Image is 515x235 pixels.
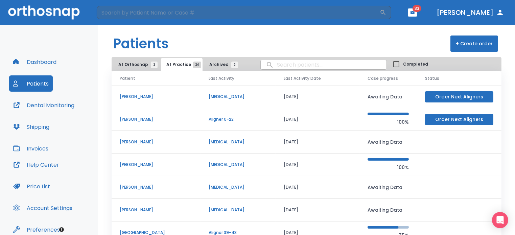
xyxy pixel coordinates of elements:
[450,36,498,52] button: + Create order
[113,58,241,71] div: tabs
[120,207,192,213] p: [PERSON_NAME]
[209,162,267,168] p: [MEDICAL_DATA]
[284,75,321,81] span: Last Activity Date
[209,139,267,145] p: [MEDICAL_DATA]
[368,163,409,171] p: 100%
[9,200,76,216] button: Account Settings
[9,97,78,113] button: Dental Monitoring
[368,93,409,101] p: Awaiting Data
[120,75,135,81] span: Patient
[9,157,63,173] button: Help Center
[425,91,493,102] button: Order Next Aligners
[209,94,267,100] p: [MEDICAL_DATA]
[276,154,359,176] td: [DATE]
[9,119,53,135] button: Shipping
[120,139,192,145] p: [PERSON_NAME]
[368,138,409,146] p: Awaiting Data
[425,75,439,81] span: Status
[58,227,65,233] div: Tooltip anchor
[8,5,80,19] img: Orthosnap
[276,108,359,131] td: [DATE]
[276,131,359,154] td: [DATE]
[368,118,409,126] p: 100%
[403,61,428,67] span: Completed
[209,75,234,81] span: Last Activity
[368,206,409,214] p: Awaiting Data
[231,62,238,68] span: 2
[120,162,192,168] p: [PERSON_NAME]
[166,62,197,68] span: At Practice
[368,183,409,191] p: Awaiting Data
[434,6,507,19] button: [PERSON_NAME]
[9,54,61,70] button: Dashboard
[425,114,493,125] button: Order Next Aligners
[276,86,359,108] td: [DATE]
[276,176,359,199] td: [DATE]
[209,207,267,213] p: [MEDICAL_DATA]
[413,5,421,12] span: 33
[193,62,201,68] span: 24
[120,116,192,122] p: [PERSON_NAME]
[261,58,387,71] input: search
[113,33,169,54] h1: Patients
[118,62,154,68] span: At Orthosnap
[209,62,235,68] span: Archived
[9,75,53,92] button: Patients
[120,184,192,190] p: [PERSON_NAME]
[120,94,192,100] p: [PERSON_NAME]
[209,116,267,122] p: Aligner 0-22
[209,184,267,190] p: [MEDICAL_DATA]
[368,75,398,81] span: Case progress
[151,62,158,68] span: 2
[97,6,380,19] input: Search by Patient Name or Case #
[492,212,508,228] div: Open Intercom Messenger
[9,178,54,194] button: Price List
[9,140,52,157] button: Invoices
[276,199,359,221] td: [DATE]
